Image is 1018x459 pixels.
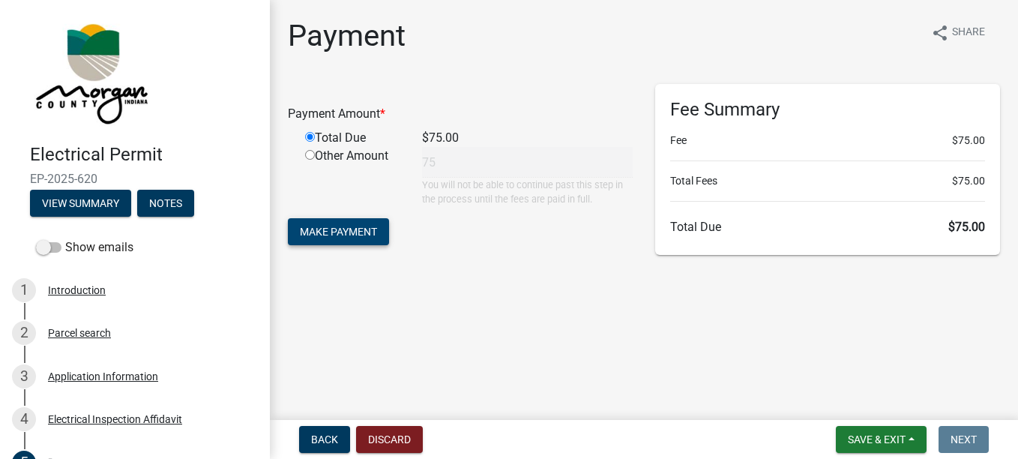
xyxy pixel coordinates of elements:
span: Save & Exit [848,433,906,445]
label: Show emails [36,238,133,256]
div: 3 [12,364,36,388]
div: Electrical Inspection Affidavit [48,414,182,424]
span: Back [311,433,338,445]
i: share [931,24,949,42]
span: $75.00 [948,220,985,234]
div: 1 [12,278,36,302]
button: Make Payment [288,218,389,245]
div: Application Information [48,371,158,382]
button: View Summary [30,190,131,217]
span: $75.00 [952,133,985,148]
div: 4 [12,407,36,431]
wm-modal-confirm: Summary [30,198,131,210]
wm-modal-confirm: Notes [137,198,194,210]
div: Parcel search [48,328,111,338]
div: 2 [12,321,36,345]
h6: Total Due [670,220,985,234]
button: Save & Exit [836,426,927,453]
div: Other Amount [294,147,411,206]
button: Back [299,426,350,453]
div: Total Due [294,129,411,147]
div: Payment Amount [277,105,644,123]
span: Share [952,24,985,42]
div: $75.00 [411,129,644,147]
li: Fee [670,133,985,148]
h4: Electrical Permit [30,144,258,166]
span: Make Payment [300,226,377,238]
h1: Payment [288,18,406,54]
span: EP-2025-620 [30,172,240,186]
span: Next [951,433,977,445]
div: Introduction [48,285,106,295]
img: Morgan County, Indiana [30,16,151,128]
h6: Fee Summary [670,99,985,121]
span: $75.00 [952,173,985,189]
button: Next [939,426,989,453]
button: Notes [137,190,194,217]
button: Discard [356,426,423,453]
li: Total Fees [670,173,985,189]
button: shareShare [919,18,997,47]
